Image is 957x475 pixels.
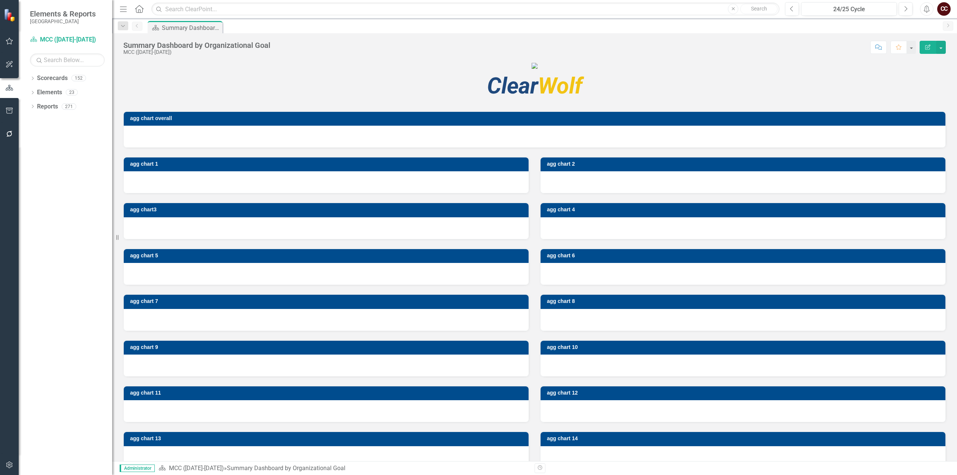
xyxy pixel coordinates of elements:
h3: agg chart 11 [130,390,525,396]
div: MCC ([DATE]-[DATE]) [123,49,270,55]
div: 24/25 Cycle [804,5,894,14]
a: Elements [37,88,62,97]
img: ClearPoint Strategy [4,9,17,22]
a: MCC ([DATE]-[DATE]) [169,465,224,472]
span: Elements & Reports [30,9,96,18]
div: 23 [66,89,78,96]
h3: agg chart 13 [130,436,525,441]
a: Reports [37,102,58,111]
h3: agg chart 10 [547,344,942,350]
h3: agg chart 4 [547,207,942,212]
a: MCC ([DATE]-[DATE]) [30,36,105,44]
h3: agg chart overall [130,116,942,121]
span: Search [751,6,767,12]
h3: agg chart 1 [130,161,525,167]
small: [GEOGRAPHIC_DATA] [30,18,96,24]
img: mcc%20high%20quality%20v4.png [532,63,538,69]
div: Summary Dashboard by Organizational Goal [162,23,221,33]
button: 24/25 Cycle [801,2,897,16]
input: Search ClearPoint... [151,3,779,16]
div: » [159,464,529,473]
div: 271 [62,103,76,110]
h3: agg chart 8 [547,298,942,304]
div: Summary Dashboard by Organizational Goal [123,41,270,49]
button: Search [740,4,778,14]
h3: agg chart 7 [130,298,525,304]
div: 152 [71,75,86,82]
h3: agg chart 5 [130,253,525,258]
h3: agg chart 12 [547,390,942,396]
h3: agg chart 2 [547,161,942,167]
button: CC [937,2,951,16]
div: Summary Dashboard by Organizational Goal [227,465,345,472]
h3: agg chart 14 [547,436,942,441]
span: Wolf [487,73,582,99]
h3: agg chart 9 [130,344,525,350]
a: Scorecards [37,74,68,83]
input: Search Below... [30,53,105,67]
span: Clear [487,73,538,99]
h3: agg chart3 [130,207,525,212]
span: Administrator [120,465,155,472]
h3: agg chart 6 [547,253,942,258]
